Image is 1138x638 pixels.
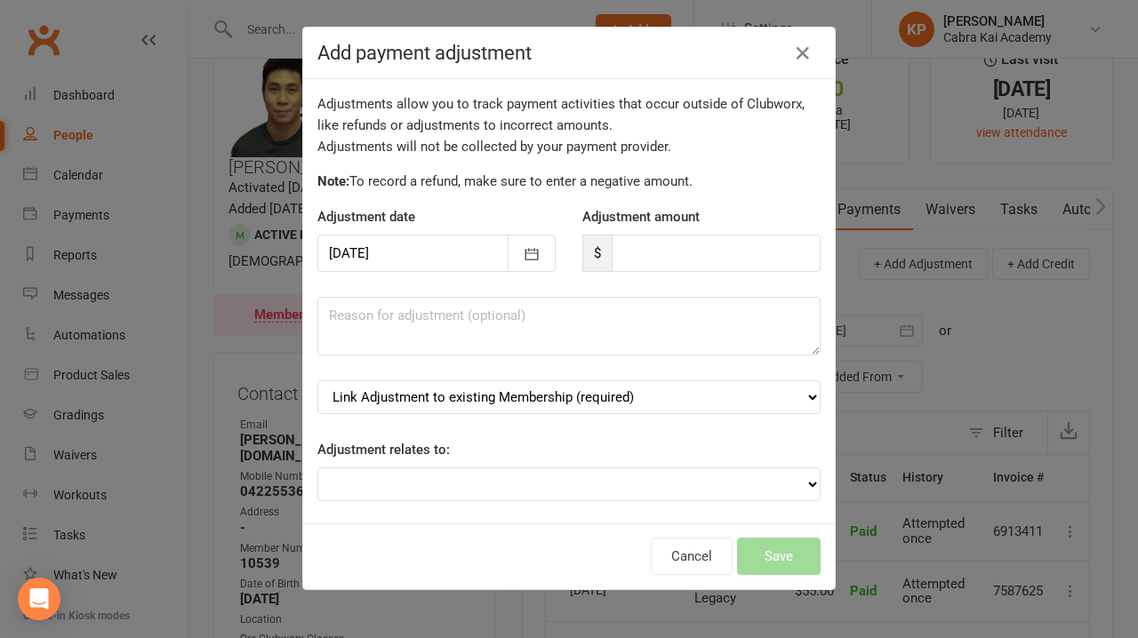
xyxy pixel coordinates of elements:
h4: Add payment adjustment [317,42,821,64]
span: $ [582,235,612,272]
div: Adjustments allow you to track payment activities that occur outside of Clubworx, like refunds or... [317,93,821,157]
label: Adjustment date [317,206,415,227]
p: To record a refund, make sure to enter a negative amount. [317,171,821,192]
label: Adjustment relates to: [317,439,450,460]
button: Close [789,39,817,68]
strong: Note: [317,173,349,189]
button: Cancel [651,538,733,575]
div: Open Intercom Messenger [18,578,60,620]
label: Adjustment amount [582,206,700,227]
